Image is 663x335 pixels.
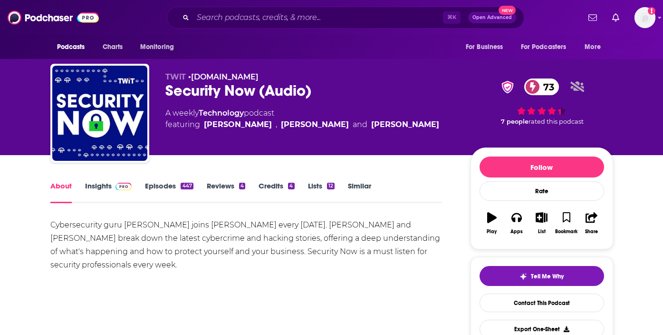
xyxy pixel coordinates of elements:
[50,181,72,203] a: About
[510,229,523,235] div: Apps
[504,206,529,240] button: Apps
[634,7,655,28] img: User Profile
[52,66,147,161] img: Security Now (Audio)
[204,119,272,130] a: Leo Laporte
[524,79,559,95] a: 73
[480,294,604,312] a: Contact This Podcast
[634,7,655,28] span: Logged in as lily.gordon
[167,7,524,29] div: Search podcasts, credits, & more...
[188,72,259,81] span: •
[499,81,517,93] img: verified Badge
[608,10,623,26] a: Show notifications dropdown
[308,181,335,203] a: Lists12
[487,229,497,235] div: Play
[348,181,371,203] a: Similar
[578,38,613,56] button: open menu
[585,40,601,54] span: More
[288,183,294,189] div: 4
[140,40,174,54] span: Monitoring
[555,229,577,235] div: Bookmark
[239,183,245,189] div: 4
[85,181,132,203] a: InsightsPodchaser Pro
[353,119,367,130] span: and
[471,72,613,131] div: verified Badge73 7 peoplerated this podcast
[199,108,244,118] a: Technology
[531,273,564,280] span: Tell Me Why
[459,38,515,56] button: open menu
[585,10,601,26] a: Show notifications dropdown
[534,79,559,95] span: 73
[648,7,655,15] svg: Add a profile image
[134,38,186,56] button: open menu
[327,183,335,189] div: 12
[96,38,129,56] a: Charts
[554,206,579,240] button: Bookmark
[529,206,554,240] button: List
[538,229,546,235] div: List
[276,119,277,130] span: ,
[207,181,245,203] a: Reviews4
[50,38,97,56] button: open menu
[259,181,294,203] a: Credits4
[521,40,567,54] span: For Podcasters
[468,12,516,23] button: Open AdvancedNew
[585,229,598,235] div: Share
[115,183,132,190] img: Podchaser Pro
[193,10,443,25] input: Search podcasts, credits, & more...
[499,6,516,15] span: New
[281,119,349,130] a: Steve Gibson
[528,118,584,125] span: rated this podcast
[443,11,461,24] span: ⌘ K
[145,181,193,203] a: Episodes447
[165,108,439,130] div: A weekly podcast
[165,72,186,81] span: TWiT
[181,183,193,189] div: 447
[371,119,439,130] a: Jason Howell
[480,181,604,201] div: Rate
[480,266,604,286] button: tell me why sparkleTell Me Why
[165,119,439,130] span: featuring
[515,38,580,56] button: open menu
[480,157,604,177] button: Follow
[472,15,512,20] span: Open Advanced
[480,206,504,240] button: Play
[103,40,123,54] span: Charts
[634,7,655,28] button: Show profile menu
[50,218,442,298] div: Cybersecurity guru [PERSON_NAME] joins [PERSON_NAME] every [DATE]. [PERSON_NAME] and [PERSON_NAME...
[8,9,99,27] img: Podchaser - Follow, Share and Rate Podcasts
[57,40,85,54] span: Podcasts
[501,118,528,125] span: 7 people
[191,72,259,81] a: [DOMAIN_NAME]
[466,40,503,54] span: For Business
[579,206,604,240] button: Share
[519,273,527,280] img: tell me why sparkle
